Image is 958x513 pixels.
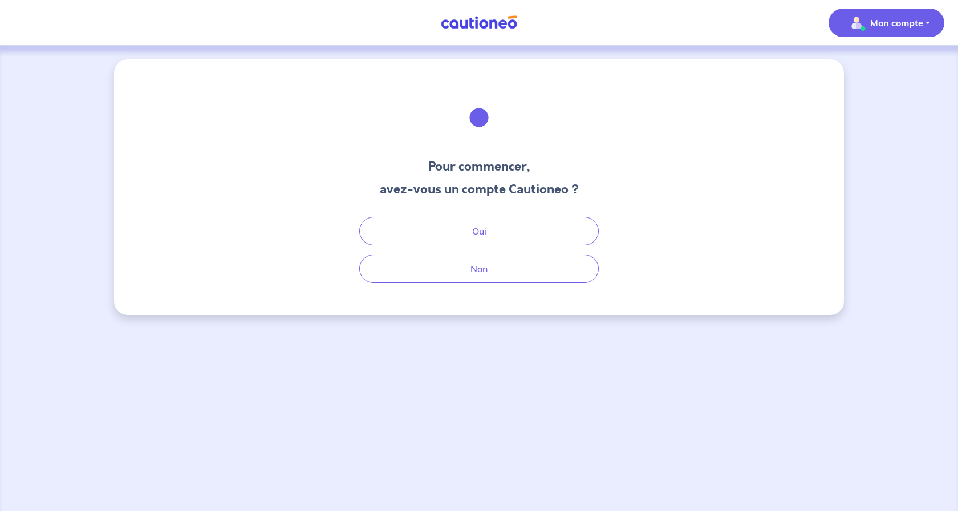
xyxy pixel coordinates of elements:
h3: Pour commencer, [380,157,579,176]
img: Cautioneo [436,15,522,30]
img: illu_welcome.svg [448,87,510,148]
h3: avez-vous un compte Cautioneo ? [380,180,579,199]
button: illu_account_valid_menu.svgMon compte [829,9,944,37]
img: illu_account_valid_menu.svg [847,14,866,32]
p: Mon compte [870,16,923,30]
button: Non [359,255,599,283]
button: Oui [359,217,599,245]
